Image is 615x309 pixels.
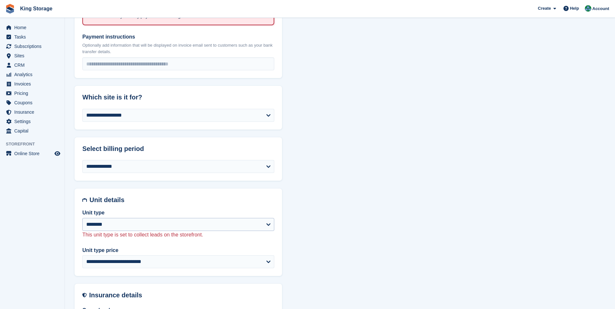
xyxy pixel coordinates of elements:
a: menu [3,79,61,88]
h2: Select billing period [82,145,274,153]
span: Create [538,5,551,12]
span: Coupons [14,98,53,107]
label: Payment instructions [82,33,274,41]
span: Online Store [14,149,53,158]
span: CRM [14,61,53,70]
span: Invoices [14,79,53,88]
a: menu [3,89,61,98]
img: insurance-details-icon-731ffda60807649b61249b889ba3c5e2b5c27d34e2e1fb37a309f0fde93ff34a.svg [82,292,87,299]
img: John King [585,5,591,12]
a: menu [3,42,61,51]
label: Unit type [82,209,274,217]
span: Analytics [14,70,53,79]
a: menu [3,117,61,126]
span: Settings [14,117,53,126]
span: Insurance [14,108,53,117]
label: Unit type price [82,246,274,254]
a: menu [3,108,61,117]
span: Pricing [14,89,53,98]
p: This unit type is set to collect leads on the storefront. [82,231,274,239]
a: menu [3,32,61,41]
span: Account [592,6,609,12]
span: Storefront [6,141,65,147]
a: menu [3,51,61,60]
span: Home [14,23,53,32]
a: menu [3,70,61,79]
h2: Which site is it for? [82,94,274,101]
p: Optionally add information that will be displayed on invoice email sent to customers such as your... [82,42,274,55]
a: menu [3,149,61,158]
span: Subscriptions [14,42,53,51]
span: Sites [14,51,53,60]
h2: Insurance details [89,292,274,299]
a: menu [3,126,61,135]
span: Automatically link any payment card that gets added [95,14,200,19]
img: unit-details-icon-595b0c5c156355b767ba7b61e002efae458ec76ed5ec05730b8e856ff9ea34a9.svg [82,196,87,204]
span: Tasks [14,32,53,41]
a: King Storage [18,3,55,14]
span: Capital [14,126,53,135]
img: stora-icon-8386f47178a22dfd0bd8f6a31ec36ba5ce8667c1dd55bd0f319d3a0aa187defe.svg [5,4,15,14]
h2: Unit details [89,196,274,204]
a: menu [3,98,61,107]
a: menu [3,61,61,70]
a: menu [3,23,61,32]
span: Help [570,5,579,12]
a: Preview store [53,150,61,157]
